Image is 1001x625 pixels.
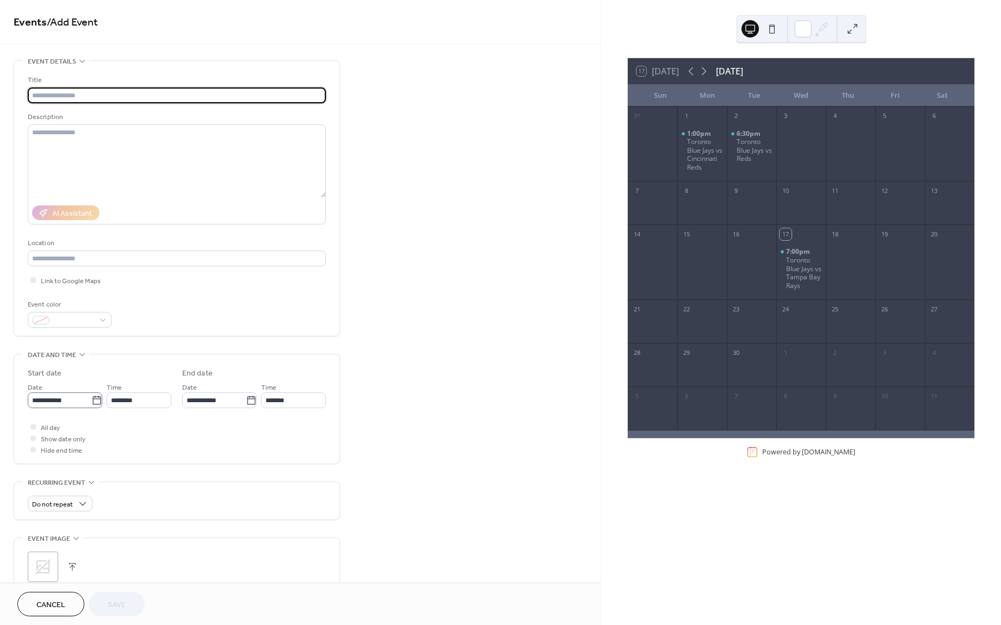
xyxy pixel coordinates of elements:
[777,85,824,107] div: Wed
[28,111,324,123] div: Description
[261,382,276,393] span: Time
[829,110,841,122] div: 4
[879,228,891,240] div: 19
[631,228,643,240] div: 14
[107,382,122,393] span: Time
[681,347,693,359] div: 29
[28,552,58,582] div: ;
[780,303,792,315] div: 24
[829,347,841,359] div: 2
[872,85,918,107] div: Fri
[730,110,742,122] div: 2
[829,303,841,315] div: 25
[681,110,693,122] div: 1
[28,349,76,361] span: Date and time
[28,74,324,86] div: Title
[802,447,855,457] a: [DOMAIN_NAME]
[716,65,743,78] div: [DATE]
[730,347,742,359] div: 30
[28,533,70,545] span: Event image
[28,477,85,489] span: Recurring event
[32,498,73,511] span: Do not repeat
[182,382,197,393] span: Date
[731,85,777,107] div: Tue
[17,592,84,616] button: Cancel
[879,347,891,359] div: 3
[41,445,82,457] span: Hide end time
[776,247,826,290] div: Toronto Blue Jays vs Tampa Bay Rays
[28,299,109,310] div: Event color
[631,390,643,402] div: 5
[182,368,213,379] div: End date
[631,110,643,122] div: 31
[36,599,65,611] span: Cancel
[730,303,742,315] div: 23
[683,85,730,107] div: Mon
[737,129,762,138] span: 6:30pm
[928,390,940,402] div: 11
[28,237,324,249] div: Location
[879,390,891,402] div: 10
[825,85,872,107] div: Thu
[928,303,940,315] div: 27
[928,185,940,197] div: 13
[687,137,722,171] div: Toronto Blue Jays vs Cincinnati Reds
[786,256,821,290] div: Toronto Blue Jays vs Tampa Bay Rays
[681,303,693,315] div: 22
[41,434,85,445] span: Show date only
[928,228,940,240] div: 20
[879,110,891,122] div: 5
[730,390,742,402] div: 7
[681,228,693,240] div: 15
[829,390,841,402] div: 9
[28,56,76,67] span: Event details
[879,185,891,197] div: 12
[919,85,966,107] div: Sat
[41,422,60,434] span: All day
[637,85,683,107] div: Sun
[928,347,940,359] div: 4
[786,247,812,256] span: 7:00pm
[28,368,61,379] div: Start date
[780,185,792,197] div: 10
[631,303,643,315] div: 21
[631,347,643,359] div: 28
[14,12,47,33] a: Events
[829,185,841,197] div: 11
[730,185,742,197] div: 9
[47,12,98,33] span: / Add Event
[727,129,776,163] div: Toronto Blue Jays vs Reds
[780,228,792,240] div: 17
[928,110,940,122] div: 6
[677,129,727,172] div: Toronto Blue Jays vs Cincinnati Reds
[28,382,42,393] span: Date
[730,228,742,240] div: 16
[829,228,841,240] div: 18
[737,137,772,163] div: Toronto Blue Jays vs Reds
[780,110,792,122] div: 3
[681,390,693,402] div: 6
[780,347,792,359] div: 1
[631,185,643,197] div: 7
[681,185,693,197] div: 8
[41,276,101,287] span: Link to Google Maps
[762,447,855,457] div: Powered by
[780,390,792,402] div: 8
[879,303,891,315] div: 26
[687,129,713,138] span: 1:00pm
